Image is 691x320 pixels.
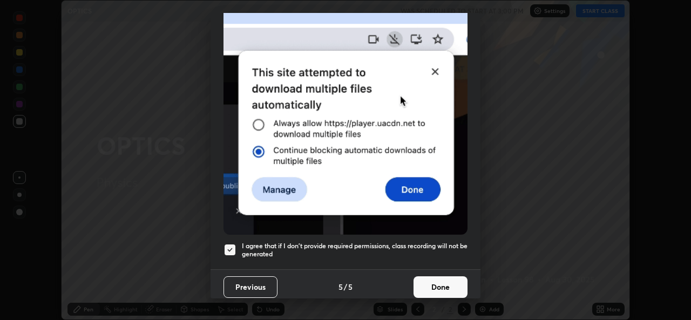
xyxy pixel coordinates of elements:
button: Done [414,276,468,298]
h4: 5 [348,281,353,292]
h5: I agree that if I don't provide required permissions, class recording will not be generated [242,242,468,258]
button: Previous [223,276,277,298]
h4: 5 [338,281,343,292]
h4: / [344,281,347,292]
